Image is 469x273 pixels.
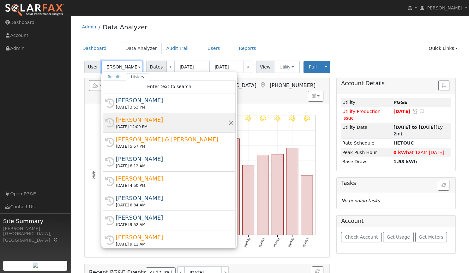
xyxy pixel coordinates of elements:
[341,139,392,148] td: Rate Schedule
[103,23,147,31] a: Data Analyzer
[105,235,114,245] i: History
[272,154,283,235] rect: onclick=""
[126,73,149,81] a: History
[234,43,261,54] a: Reports
[105,216,114,225] i: History
[105,118,114,128] i: History
[105,157,114,167] i: History
[244,61,252,73] a: >
[260,115,266,121] i: 9/25 - Clear
[394,109,411,114] span: [DATE]
[309,64,317,69] span: Pull
[146,61,166,73] span: Dates
[438,80,449,91] button: Issue History
[425,5,462,10] span: [PERSON_NAME]
[116,202,228,208] div: [DATE] 8:34 AM
[53,238,59,243] a: Map
[103,73,126,81] a: Results
[228,119,234,126] button: Remove this history
[33,263,38,268] img: retrieve
[116,144,228,149] div: [DATE] 5:57 PM
[116,135,228,144] div: [PERSON_NAME] & [PERSON_NAME]
[116,213,228,222] div: [PERSON_NAME]
[92,170,96,180] text: kWh
[394,125,436,130] strong: [DATE] to [DATE]
[3,225,68,232] div: [PERSON_NAME]
[203,43,225,54] a: Users
[394,150,409,155] strong: 0 kWh
[116,116,228,124] div: [PERSON_NAME]
[105,196,114,206] i: History
[342,109,381,121] span: Utility Production Issue
[116,174,228,183] div: [PERSON_NAME]
[5,3,64,17] img: SolarFax
[187,82,256,88] span: Davis, [GEOGRAPHIC_DATA]
[383,232,414,243] button: Get Usage
[116,183,228,188] div: [DATE] 4:50 PM
[438,180,449,191] button: Refresh
[392,148,451,157] td: at 12AM [DATE]
[341,98,392,107] td: Utility
[394,140,414,145] strong: F
[116,241,228,247] div: [DATE] 9:11 AM
[256,61,274,73] span: View
[245,115,251,121] i: 9/24 - Clear
[116,163,228,169] div: [DATE] 8:12 AM
[287,237,295,247] text: [DATE]
[116,104,228,110] div: [DATE] 3:53 PM
[3,230,68,244] div: [GEOGRAPHIC_DATA], [GEOGRAPHIC_DATA]
[419,234,443,240] span: Get Meters
[162,43,193,54] a: Audit Trail
[116,96,228,104] div: [PERSON_NAME]
[82,24,96,29] a: Admin
[105,138,114,147] i: History
[274,115,280,121] i: 9/26 - Clear
[387,234,410,240] span: Get Usage
[341,180,451,187] h5: Tasks
[341,157,392,166] td: Base Draw
[341,218,364,224] h5: Account
[341,198,380,203] i: No pending tasks
[105,98,114,108] i: History
[116,124,228,130] div: [DATE] 12:09 PM
[341,123,392,139] td: Utility Data
[419,109,425,114] i: Edit Issue
[304,115,310,121] i: 9/28 - Clear
[166,61,175,73] a: <
[302,237,310,247] text: [DATE]
[304,61,322,73] button: Pull
[260,82,267,88] a: Map
[394,125,443,136] span: (1y 2m)
[84,61,102,73] span: User
[228,139,239,235] rect: onclick=""
[270,82,316,88] span: [PHONE_NUMBER]
[286,148,298,235] rect: onclick=""
[341,232,382,243] button: Check Account
[345,234,378,240] span: Check Account
[105,177,114,186] i: History
[3,217,68,225] span: Site Summary
[147,84,191,89] span: Enter text to search
[257,155,269,235] rect: onclick=""
[116,155,228,163] div: [PERSON_NAME]
[116,194,228,202] div: [PERSON_NAME]
[394,100,407,105] strong: ID: 17347017, authorized: 09/29/25
[258,237,265,247] text: [DATE]
[341,80,451,87] h5: Account Details
[116,222,228,228] div: [DATE] 9:52 AM
[424,43,462,54] a: Quick Links
[301,176,313,235] rect: onclick=""
[101,61,142,73] input: Select a User
[273,237,280,247] text: [DATE]
[394,159,417,164] strong: 1.53 kWh
[121,43,162,54] a: Data Analyzer
[116,233,228,241] div: [PERSON_NAME]
[412,109,418,114] a: Snooze this issue
[242,165,254,235] rect: onclick=""
[415,232,447,243] button: Get Meters
[78,43,111,54] a: Dashboard
[289,115,295,121] i: 9/27 - Clear
[274,61,300,73] button: Utility
[341,148,392,157] td: Peak Push Hour
[244,237,251,247] text: [DATE]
